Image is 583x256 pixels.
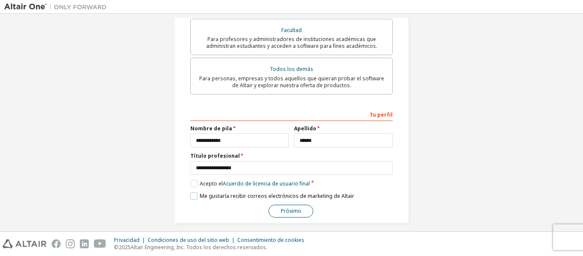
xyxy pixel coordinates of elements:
font: Me gustaría recibir correos electrónicos de marketing de Altair [200,192,354,200]
button: Próximo [268,205,313,218]
font: Apellido [294,125,316,132]
font: Para personas, empresas y todos aquellos que quieran probar el software de Altair y explorar nues... [199,75,384,89]
font: © [114,244,119,251]
font: Consentimiento de cookies [237,236,304,244]
font: Facultad [281,26,302,34]
font: Próximo [281,207,301,215]
img: instagram.svg [66,239,75,248]
font: Acepto el [200,180,223,187]
font: Nombre de pila [190,125,232,132]
font: Acuerdo de licencia de usuario final [223,180,310,187]
font: Tu perfil [370,111,393,118]
font: Altair Engineering, Inc. Todos los derechos reservados. [131,244,267,251]
font: 2025 [119,244,131,251]
font: Condiciones de uso del sitio web [148,236,229,244]
img: Altair Uno [4,3,111,11]
font: Para profesores y administradores de instituciones académicas que administran estudiantes y acced... [206,35,377,50]
img: altair_logo.svg [3,239,47,248]
img: facebook.svg [52,239,61,248]
font: Título profesional [190,152,240,159]
font: Todos los demás [270,65,313,73]
img: linkedin.svg [80,239,89,248]
font: Privacidad [114,236,140,244]
img: youtube.svg [94,239,106,248]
